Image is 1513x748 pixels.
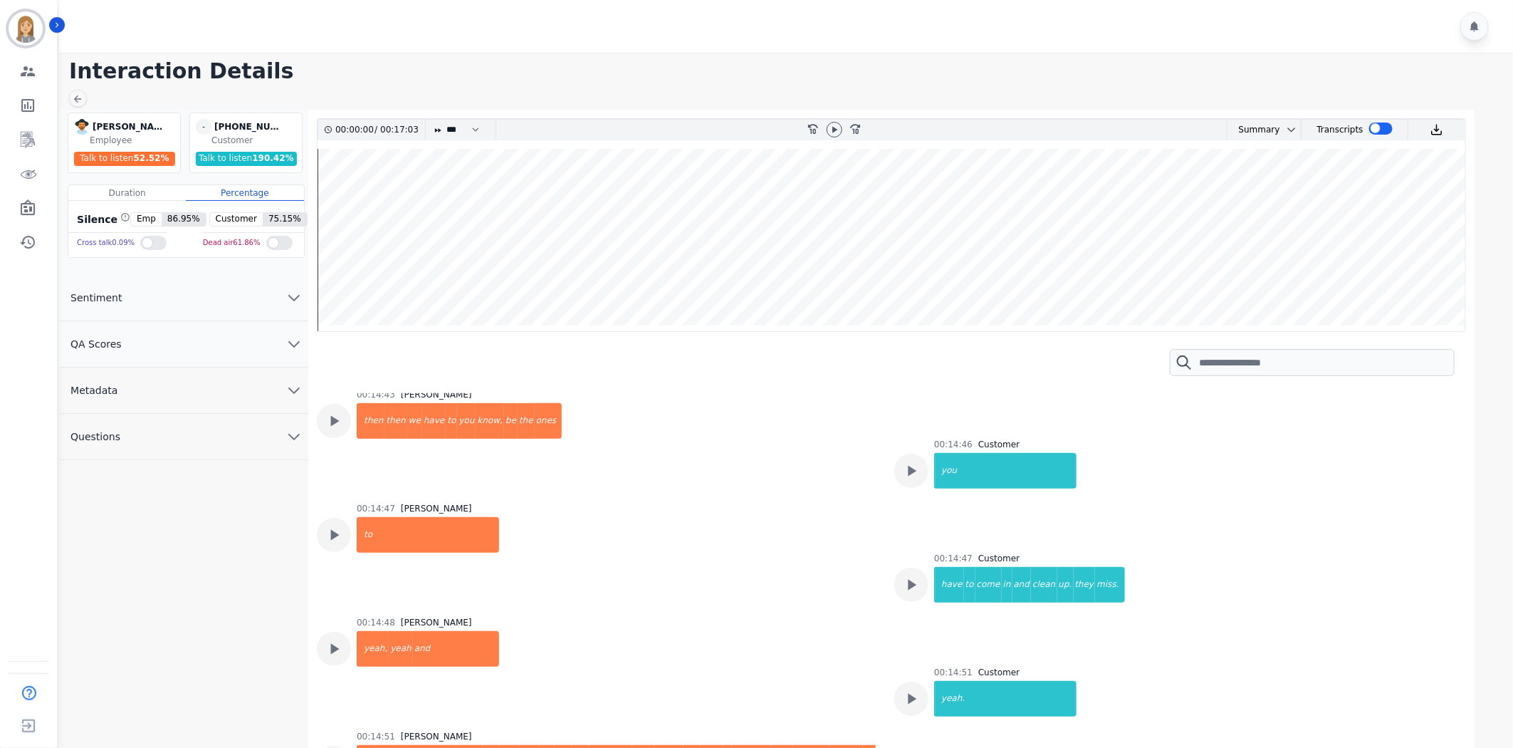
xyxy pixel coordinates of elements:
button: QA Scores chevron down [59,321,308,368]
div: 00:14:51 [934,667,973,678]
svg: chevron down [286,336,303,353]
div: 00:17:03 [377,120,417,140]
span: Customer [210,213,263,226]
div: and [413,631,499,667]
div: [PERSON_NAME] [93,119,164,135]
div: 00:14:46 [934,439,973,450]
div: then [358,403,384,439]
div: yeah [389,631,412,667]
div: 00:14:47 [357,503,395,514]
span: QA Scores [59,337,133,351]
button: chevron down [1280,124,1297,135]
div: know, [476,403,504,439]
span: 86.95 % [162,213,206,226]
div: up. [1057,567,1074,603]
div: we [407,403,422,439]
div: be [504,403,518,439]
div: Percentage [186,185,303,201]
div: [PERSON_NAME] [401,617,472,628]
h1: Interaction Details [69,58,1513,84]
div: 00:00:00 [335,120,375,140]
img: Bordered avatar [9,11,43,46]
div: ones [535,403,562,439]
span: - [196,119,211,135]
div: to [358,517,499,553]
div: have [936,567,963,603]
span: 190.42 % [252,153,293,163]
span: 75.15 % [263,213,307,226]
div: to [964,567,975,603]
div: Summary [1227,120,1280,140]
div: yeah. [936,681,1077,717]
div: to [446,403,457,439]
div: you [457,403,476,439]
span: Sentiment [59,291,133,305]
div: Customer [978,439,1020,450]
div: [PERSON_NAME] [401,503,472,514]
div: Talk to listen [196,152,297,166]
div: [PHONE_NUMBER] [214,119,286,135]
span: Metadata [59,383,129,398]
div: you [936,453,1077,489]
div: Silence [74,212,130,227]
span: Questions [59,430,132,444]
button: Metadata chevron down [59,368,308,414]
button: Questions chevron down [59,414,308,460]
div: 00:14:48 [357,617,395,628]
div: 00:14:43 [357,389,395,400]
span: 52.52 % [134,153,169,163]
div: / [335,120,422,140]
svg: chevron down [286,382,303,399]
div: have [422,403,446,439]
div: they [1074,567,1096,603]
svg: chevron down [286,289,303,306]
div: yeah, [358,631,389,667]
div: the [518,403,535,439]
div: Employee [90,135,177,146]
div: come [975,567,1002,603]
div: [PERSON_NAME] [401,731,472,742]
div: 00:14:51 [357,731,395,742]
img: download audio [1430,123,1443,136]
div: then [384,403,407,439]
div: clean [1031,567,1057,603]
div: Cross talk 0.09 % [77,233,135,254]
div: 00:14:47 [934,553,973,564]
svg: chevron down [286,428,303,445]
span: Emp [131,213,162,226]
div: Customer [978,553,1020,564]
button: Sentiment chevron down [59,275,308,321]
div: in [1002,567,1012,603]
div: Transcripts [1317,120,1363,140]
div: miss. [1095,567,1124,603]
svg: chevron down [1286,124,1297,135]
div: Customer [211,135,299,146]
div: Talk to listen [74,152,175,166]
div: Customer [978,667,1020,678]
div: Dead air 61.86 % [203,233,261,254]
div: [PERSON_NAME] [401,389,472,400]
div: Duration [68,185,186,201]
div: and [1012,567,1032,603]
